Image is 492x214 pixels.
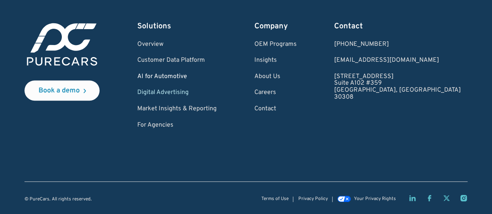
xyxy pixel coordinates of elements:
img: purecars logo [25,21,100,68]
div: Company [254,21,297,32]
a: For Agencies [137,122,217,129]
a: OEM Programs [254,41,297,48]
a: [STREET_ADDRESS]Suite A102 #359[GEOGRAPHIC_DATA], [GEOGRAPHIC_DATA]30308 [334,73,461,101]
a: Careers [254,89,297,96]
div: Contact [334,21,461,32]
a: Privacy Policy [298,197,327,202]
a: Contact [254,106,297,113]
div: Book a demo [39,87,80,94]
a: AI for Automotive [137,73,217,80]
div: Solutions [137,21,217,32]
div: © PureCars. All rights reserved. [25,197,92,202]
a: Your Privacy Rights [337,197,396,202]
a: Overview [137,41,217,48]
a: Email us [334,57,461,64]
div: [PHONE_NUMBER] [334,41,461,48]
a: Facebook page [425,194,433,202]
a: Instagram page [460,194,467,202]
a: Twitter X page [443,194,450,202]
a: Insights [254,57,297,64]
a: About Us [254,73,297,80]
div: Your Privacy Rights [354,197,396,202]
a: LinkedIn page [408,194,416,202]
a: Book a demo [25,80,100,101]
a: Terms of Use [261,197,288,202]
a: Market Insights & Reporting [137,106,217,113]
a: Digital Advertising [137,89,217,96]
a: Customer Data Platform [137,57,217,64]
